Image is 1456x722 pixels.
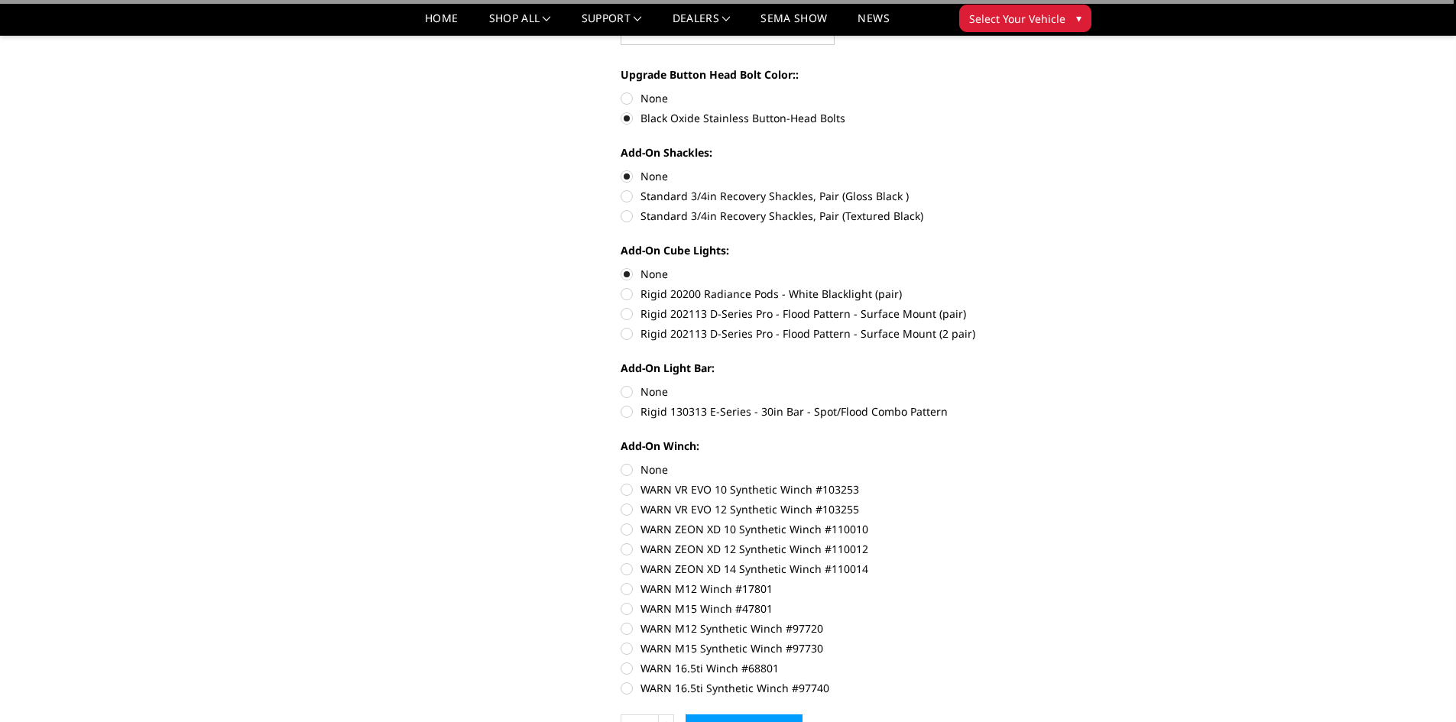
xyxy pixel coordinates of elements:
label: Rigid 202113 D-Series Pro - Flood Pattern - Surface Mount (2 pair) [621,325,1043,342]
label: Add-On Light Bar: [621,360,1043,376]
label: WARN M12 Synthetic Winch #97720 [621,620,1043,636]
label: Standard 3/4in Recovery Shackles, Pair (Gloss Black ) [621,188,1043,204]
span: Select Your Vehicle [969,11,1065,27]
label: None [621,384,1043,400]
label: Rigid 130313 E-Series - 30in Bar - Spot/Flood Combo Pattern [621,403,1043,419]
label: Upgrade Button Head Bolt Color:: [621,66,1043,83]
a: SEMA Show [760,13,827,35]
label: Standard 3/4in Recovery Shackles, Pair (Textured Black) [621,208,1043,224]
a: News [858,13,889,35]
label: WARN M15 Winch #47801 [621,601,1043,617]
label: WARN ZEON XD 14 Synthetic Winch #110014 [621,561,1043,577]
a: Dealers [673,13,731,35]
iframe: Chat Widget [1380,649,1456,722]
label: Rigid 202113 D-Series Pro - Flood Pattern - Surface Mount (pair) [621,306,1043,322]
label: Add-On Winch: [621,438,1043,454]
label: None [621,90,1043,106]
label: WARN M15 Synthetic Winch #97730 [621,640,1043,656]
a: Home [425,13,458,35]
label: None [621,461,1043,478]
label: Rigid 20200 Radiance Pods - White Blacklight (pair) [621,286,1043,302]
label: WARN M12 Winch #17801 [621,581,1043,597]
label: Add-On Cube Lights: [621,242,1043,258]
a: shop all [489,13,551,35]
button: Select Your Vehicle [959,5,1091,32]
label: WARN 16.5ti Synthetic Winch #97740 [621,680,1043,696]
span: ▾ [1076,10,1081,26]
label: None [621,266,1043,282]
label: WARN VR EVO 12 Synthetic Winch #103255 [621,501,1043,517]
a: Support [582,13,642,35]
label: WARN ZEON XD 10 Synthetic Winch #110010 [621,521,1043,537]
label: WARN 16.5ti Winch #68801 [621,660,1043,676]
label: None [621,168,1043,184]
label: Black Oxide Stainless Button-Head Bolts [621,110,1043,126]
label: WARN ZEON XD 12 Synthetic Winch #110012 [621,541,1043,557]
label: Add-On Shackles: [621,144,1043,160]
label: WARN VR EVO 10 Synthetic Winch #103253 [621,481,1043,497]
